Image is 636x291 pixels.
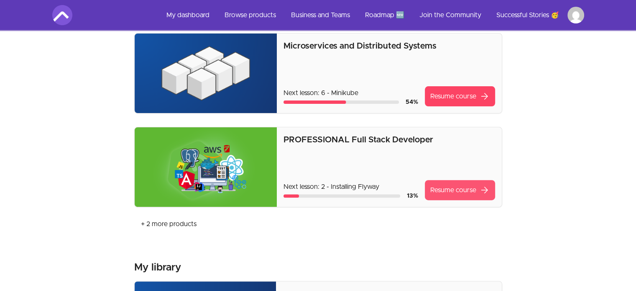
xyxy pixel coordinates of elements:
div: Course progress [284,100,398,104]
p: PROFESSIONAL Full Stack Developer [284,134,495,146]
img: Product image for PROFESSIONAL Full Stack Developer [135,127,277,207]
p: Microservices and Distributed Systems [284,40,495,52]
nav: Main [160,5,584,25]
a: Resume coursearrow_forward [425,180,495,200]
span: arrow_forward [480,91,490,101]
span: 54 % [406,99,418,105]
a: Roadmap 🆕 [358,5,411,25]
a: My dashboard [160,5,216,25]
p: Next lesson: 2 - Installing Flyway [284,182,418,192]
img: Amigoscode logo [52,5,72,25]
div: Course progress [284,194,400,198]
h3: My library [134,261,181,274]
img: Product image for Microservices and Distributed Systems [135,33,277,113]
a: Browse products [218,5,283,25]
a: Successful Stories 🥳 [490,5,566,25]
a: Business and Teams [284,5,357,25]
a: + 2 more products [134,214,203,234]
span: 13 % [407,193,418,199]
span: arrow_forward [480,185,490,195]
a: Join the Community [413,5,488,25]
img: Profile image for Mohammed GAMGAMI [567,7,584,23]
p: Next lesson: 6 - Minikube [284,88,418,98]
a: Resume coursearrow_forward [425,86,495,106]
